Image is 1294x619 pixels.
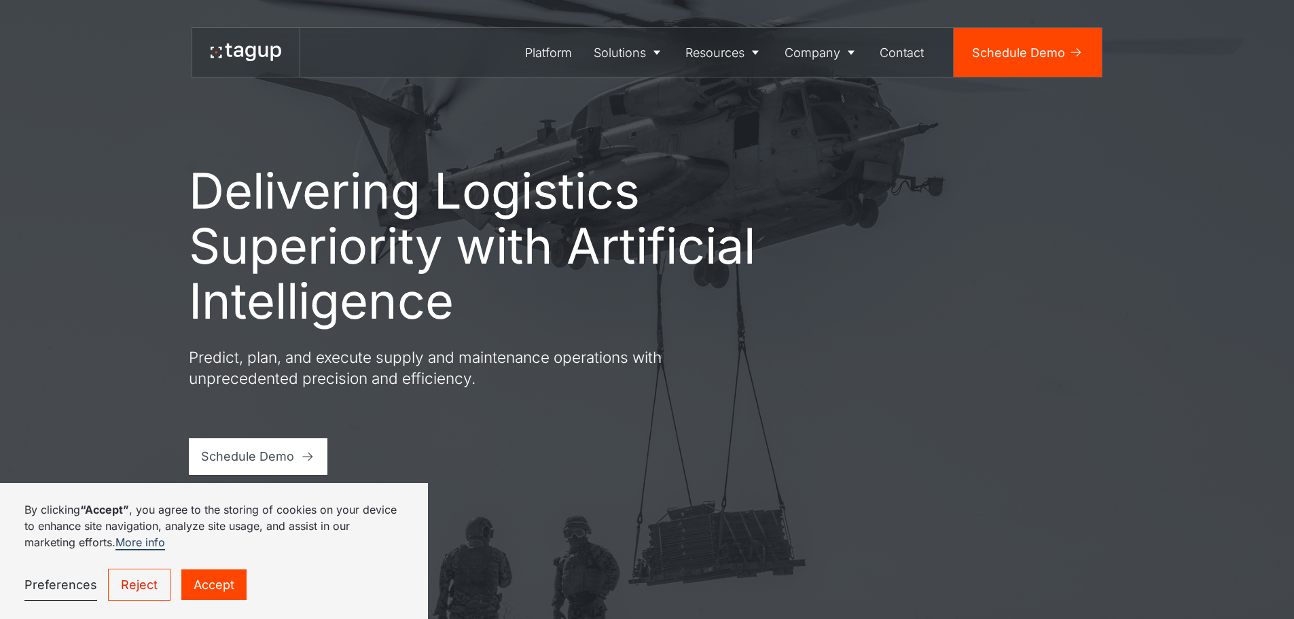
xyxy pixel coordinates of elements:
a: Contact [869,28,935,77]
div: Resources [685,43,744,62]
div: Platform [525,43,572,62]
a: Platform [515,28,583,77]
a: More info [115,535,165,550]
div: Schedule Demo [972,43,1065,62]
a: Solutions [583,28,675,77]
a: Preferences [24,569,97,601]
p: Predict, plan, and execute supply and maintenance operations with unprecedented precision and eff... [189,347,678,389]
div: Solutions [594,43,646,62]
a: Company [774,28,869,77]
strong: “Accept” [80,503,129,516]
div: Company [785,43,840,62]
a: Reject [108,569,170,601]
a: Schedule Demo [189,438,328,475]
div: Contact [880,43,924,62]
h1: Delivering Logistics Superiority with Artificial Intelligence [189,163,759,328]
a: Resources [675,28,774,77]
div: Schedule Demo [201,447,294,465]
a: Accept [181,569,247,600]
a: Schedule Demo [954,28,1102,77]
p: By clicking , you agree to the storing of cookies on your device to enhance site navigation, anal... [24,501,403,550]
